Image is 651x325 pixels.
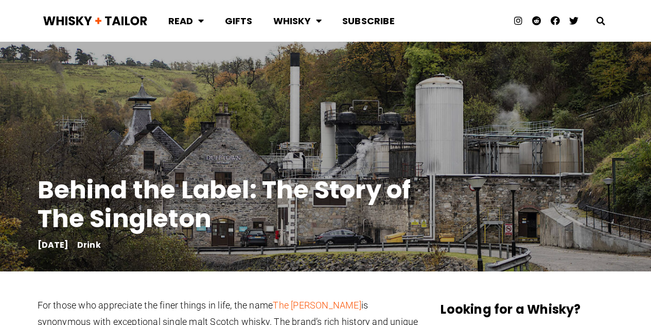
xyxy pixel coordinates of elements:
[77,239,101,251] a: Drink
[332,7,405,35] a: Subscribe
[43,13,148,28] img: Whisky + Tailor Logo
[158,7,215,35] a: Read
[215,7,263,35] a: Gifts
[441,301,613,318] h3: Looking for a Whisky?
[38,242,69,249] a: [DATE]
[263,7,332,35] a: Whisky
[273,300,361,311] a: The [PERSON_NAME]
[38,176,449,233] h1: Behind the Label: The Story of The Singleton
